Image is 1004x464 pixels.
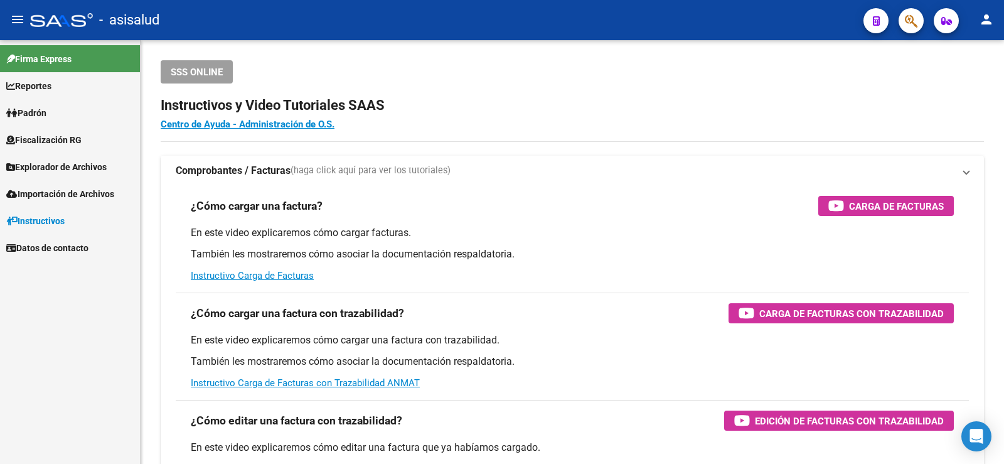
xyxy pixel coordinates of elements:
[191,377,420,389] a: Instructivo Carga de Facturas con Trazabilidad ANMAT
[191,355,954,369] p: También les mostraremos cómo asociar la documentación respaldatoria.
[6,187,114,201] span: Importación de Archivos
[6,241,88,255] span: Datos de contacto
[755,413,944,429] span: Edición de Facturas con Trazabilidad
[191,270,314,281] a: Instructivo Carga de Facturas
[191,305,404,322] h3: ¿Cómo cargar una factura con trazabilidad?
[6,214,65,228] span: Instructivos
[191,197,323,215] h3: ¿Cómo cargar una factura?
[191,441,954,455] p: En este video explicaremos cómo editar una factura que ya habíamos cargado.
[6,133,82,147] span: Fiscalización RG
[818,196,954,216] button: Carga de Facturas
[291,164,451,178] span: (haga click aquí para ver los tutoriales)
[6,106,46,120] span: Padrón
[759,306,944,321] span: Carga de Facturas con Trazabilidad
[161,156,984,186] mat-expansion-panel-header: Comprobantes / Facturas(haga click aquí para ver los tutoriales)
[161,60,233,84] button: SSS ONLINE
[176,164,291,178] strong: Comprobantes / Facturas
[729,303,954,323] button: Carga de Facturas con Trazabilidad
[191,247,954,261] p: También les mostraremos cómo asociar la documentación respaldatoria.
[191,333,954,347] p: En este video explicaremos cómo cargar una factura con trazabilidad.
[161,119,334,130] a: Centro de Ayuda - Administración de O.S.
[6,52,72,66] span: Firma Express
[171,67,223,78] span: SSS ONLINE
[724,411,954,431] button: Edición de Facturas con Trazabilidad
[6,79,51,93] span: Reportes
[191,226,954,240] p: En este video explicaremos cómo cargar facturas.
[979,12,994,27] mat-icon: person
[849,198,944,214] span: Carga de Facturas
[10,12,25,27] mat-icon: menu
[961,421,991,451] div: Open Intercom Messenger
[6,160,107,174] span: Explorador de Archivos
[99,6,159,34] span: - asisalud
[161,94,984,117] h2: Instructivos y Video Tutoriales SAAS
[191,412,402,429] h3: ¿Cómo editar una factura con trazabilidad?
